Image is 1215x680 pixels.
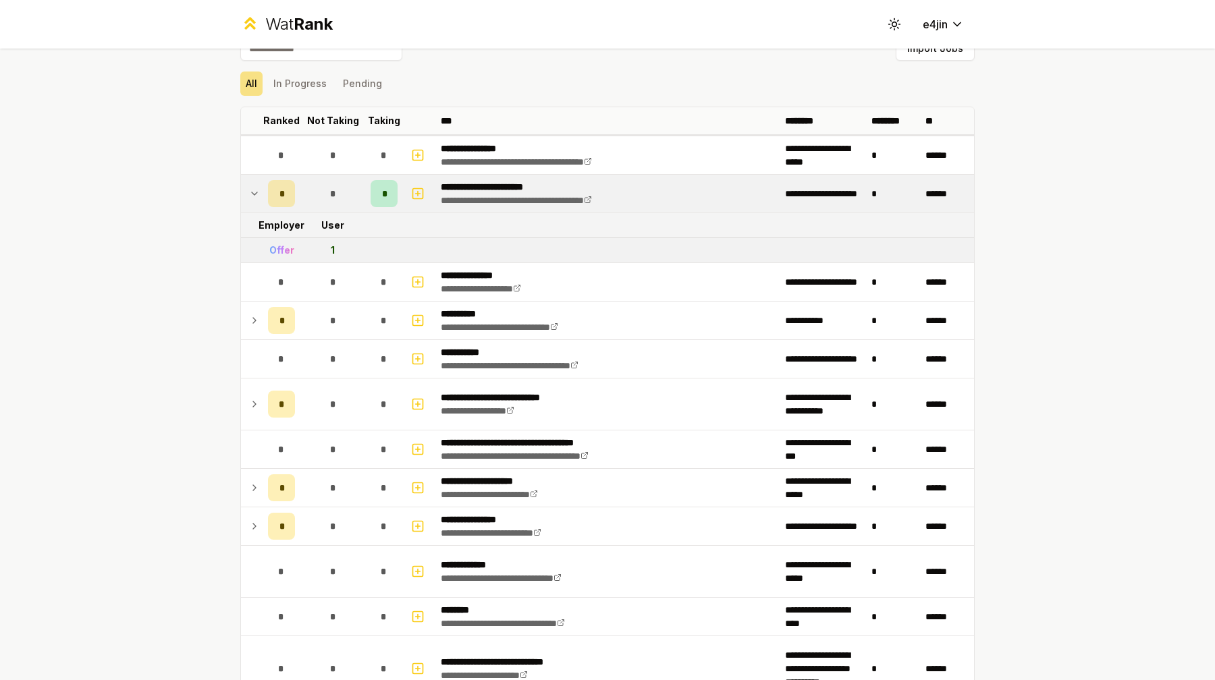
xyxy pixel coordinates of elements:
[263,114,300,128] p: Ranked
[294,14,333,34] span: Rank
[923,16,948,32] span: e4jin
[331,244,335,257] div: 1
[896,36,975,61] button: Import Jobs
[265,13,333,35] div: Wat
[268,72,332,96] button: In Progress
[300,213,365,237] td: User
[263,213,300,237] td: Employer
[240,13,333,35] a: WatRank
[337,72,387,96] button: Pending
[912,12,975,36] button: e4jin
[368,114,400,128] p: Taking
[240,72,263,96] button: All
[269,244,294,257] div: Offer
[307,114,359,128] p: Not Taking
